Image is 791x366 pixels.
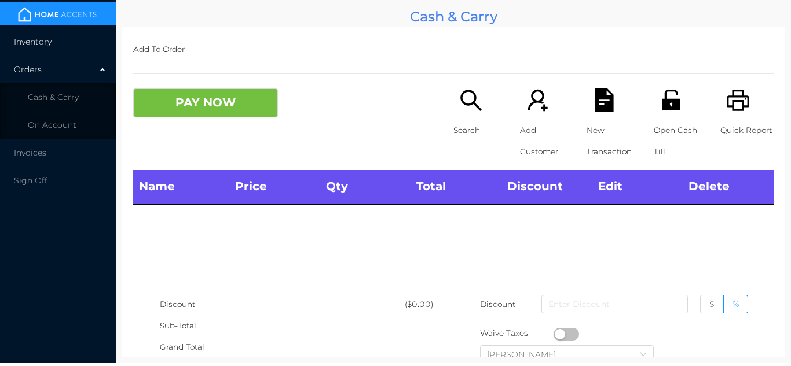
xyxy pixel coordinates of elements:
th: Name [133,170,229,204]
span: On Account [28,120,76,130]
th: Edit [592,170,683,204]
div: Waive Taxes [480,323,554,344]
span: Cash & Carry [28,92,79,102]
th: Qty [320,170,411,204]
div: Discount [160,294,404,315]
i: icon: user-add [526,88,550,112]
div: Sub-Total [160,315,404,337]
p: Discount [480,294,504,315]
span: Inventory [14,36,52,47]
i: icon: down [640,351,647,359]
span: $ [709,299,715,309]
p: Quick Report [720,120,774,141]
p: Search [453,120,507,141]
i: icon: search [459,88,483,112]
p: Open Cash Till [654,120,707,162]
i: icon: file-text [592,88,616,112]
th: Price [229,170,320,204]
p: New Transaction [587,120,640,162]
div: ($0.00) [405,294,453,315]
th: Discount [501,170,592,204]
span: Invoices [14,147,46,158]
img: mainBanner [14,6,101,23]
button: PAY NOW [133,88,278,117]
i: icon: printer [726,88,750,112]
p: Add To Order [133,39,774,60]
div: Daljeet [487,346,567,363]
th: Total [411,170,501,204]
span: Sign Off [14,175,47,186]
div: Cash & Carry [122,6,785,27]
span: % [733,299,739,309]
th: Delete [683,170,774,204]
input: Enter Discount [541,295,688,313]
i: icon: unlock [660,88,683,112]
div: Grand Total [160,337,404,358]
p: Add Customer [520,120,573,162]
